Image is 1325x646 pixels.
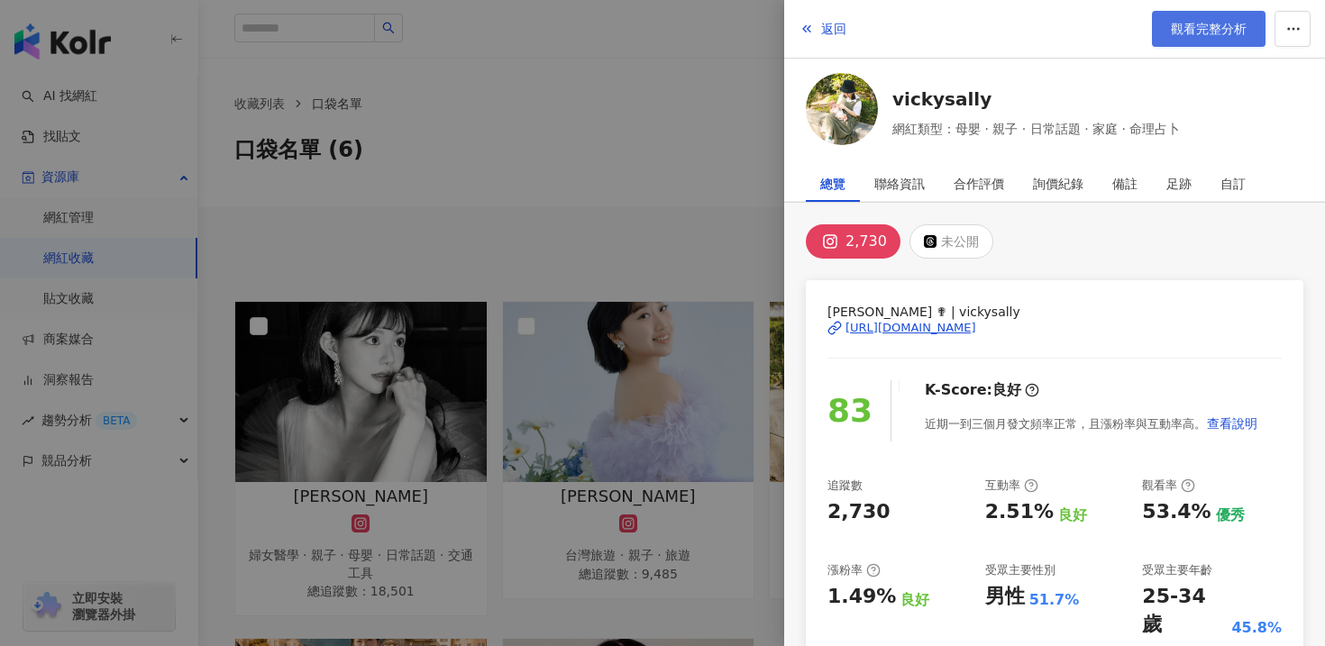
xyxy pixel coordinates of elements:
[1207,416,1257,431] span: 查看說明
[827,302,1282,322] span: [PERSON_NAME] ✟ | vickysally
[892,86,1180,112] a: vickysally
[985,478,1038,494] div: 互動率
[874,166,925,202] div: 聯絡資訊
[1171,22,1247,36] span: 觀看完整分析
[821,22,846,36] span: 返回
[925,405,1258,441] div: 近期一到三個月發文頻率正常，且漲粉率與互動率高。
[1216,505,1245,525] div: 優秀
[1142,498,1211,526] div: 53.4%
[1112,166,1138,202] div: 備註
[827,498,891,526] div: 2,730
[806,73,878,151] a: KOL Avatar
[1231,618,1282,638] div: 45.8%
[799,11,847,47] button: 返回
[827,386,873,437] div: 83
[1152,11,1266,47] a: 觀看完整分析
[806,73,878,145] img: KOL Avatar
[1033,166,1083,202] div: 詢價紀錄
[925,380,1039,400] div: K-Score :
[827,562,881,578] div: 漲粉率
[806,224,900,259] button: 2,730
[1058,505,1087,525] div: 良好
[954,166,1004,202] div: 合作評價
[900,590,929,610] div: 良好
[892,119,1180,139] span: 網紅類型：母嬰 · 親子 · 日常話題 · 家庭 · 命理占卜
[845,229,887,254] div: 2,730
[827,320,1282,336] a: [URL][DOMAIN_NAME]
[845,320,976,336] div: [URL][DOMAIN_NAME]
[1220,166,1246,202] div: 自訂
[827,583,896,611] div: 1.49%
[941,229,979,254] div: 未公開
[1142,583,1227,639] div: 25-34 歲
[1206,405,1258,441] button: 查看說明
[1166,166,1192,202] div: 足跡
[827,478,863,494] div: 追蹤數
[992,380,1021,400] div: 良好
[1029,590,1080,610] div: 51.7%
[985,562,1055,578] div: 受眾主要性別
[985,498,1054,526] div: 2.51%
[1142,478,1195,494] div: 觀看率
[820,166,845,202] div: 總覽
[985,583,1025,611] div: 男性
[1142,562,1212,578] div: 受眾主要年齡
[909,224,993,259] button: 未公開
